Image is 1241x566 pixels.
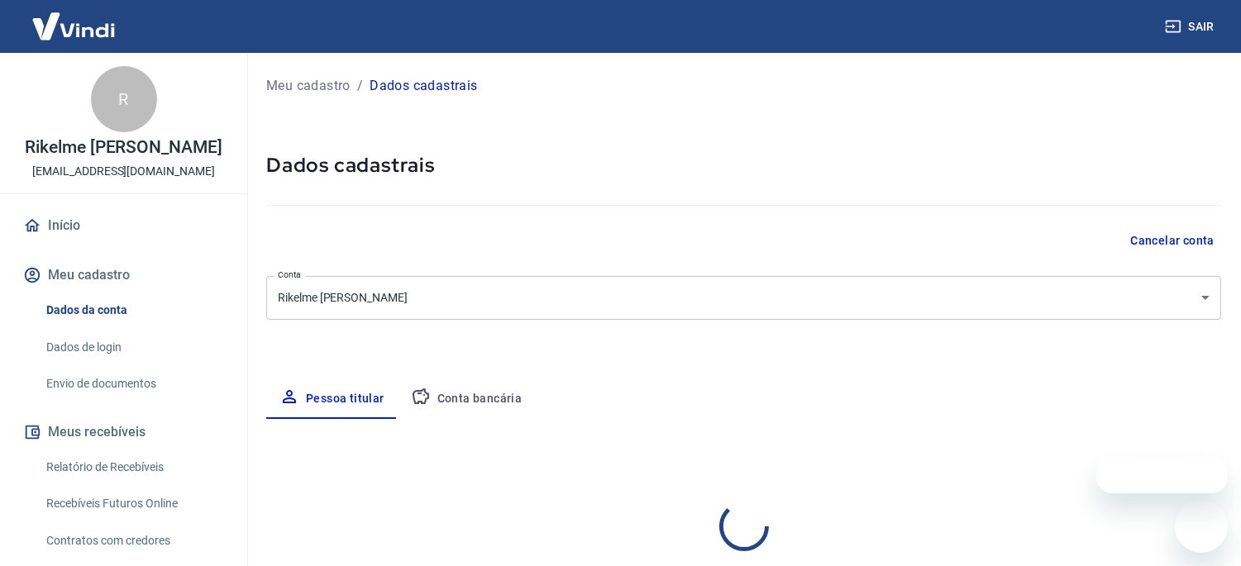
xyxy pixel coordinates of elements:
a: Relatório de Recebíveis [40,450,227,484]
button: Meu cadastro [20,257,227,293]
iframe: Botão para abrir a janela de mensagens [1175,500,1228,553]
a: Recebíveis Futuros Online [40,487,227,521]
button: Meus recebíveis [20,414,227,450]
a: Dados de login [40,331,227,364]
button: Cancelar conta [1124,226,1221,256]
button: Conta bancária [398,379,536,419]
a: Contratos com credores [40,524,227,558]
iframe: Mensagem da empresa [1096,457,1228,493]
div: R [91,66,157,132]
button: Pessoa titular [266,379,398,419]
a: Meu cadastro [266,76,351,96]
p: / [357,76,363,96]
button: Sair [1162,12,1221,42]
img: Vindi [20,1,127,51]
a: Envio de documentos [40,367,227,401]
p: [EMAIL_ADDRESS][DOMAIN_NAME] [32,163,215,180]
p: Rikelme [PERSON_NAME] [25,139,222,156]
a: Dados da conta [40,293,227,327]
div: Rikelme [PERSON_NAME] [266,276,1221,320]
p: Dados cadastrais [370,76,477,96]
label: Conta [278,269,301,281]
h5: Dados cadastrais [266,152,1221,178]
a: Início [20,207,227,244]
